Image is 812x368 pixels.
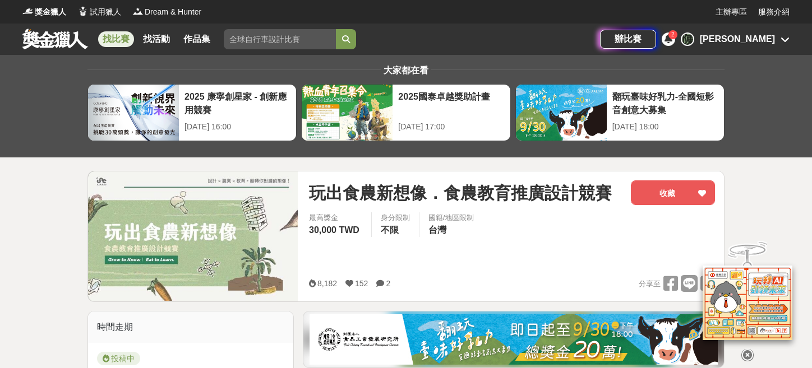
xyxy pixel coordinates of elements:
span: 大家都在看 [381,66,431,75]
img: d2146d9a-e6f6-4337-9592-8cefde37ba6b.png [703,264,792,339]
a: 主辦專區 [716,6,747,18]
img: Logo [77,6,89,17]
span: 獎金獵人 [35,6,66,18]
span: 8,182 [317,279,337,288]
div: 陳 [681,32,694,46]
img: Logo [22,6,34,17]
span: 2 [671,31,675,38]
a: 作品集 [179,31,215,47]
div: [DATE] 17:00 [398,121,504,133]
div: [PERSON_NAME] [700,32,775,46]
span: 最高獎金 [309,212,362,223]
img: Logo [132,6,144,17]
a: Logo獎金獵人 [22,6,66,18]
span: 台灣 [428,225,446,235]
div: 翻玩臺味好乳力-全國短影音創意大募集 [612,90,718,115]
span: 玩出食農新想像．食農教育推廣設計競賽 [309,180,612,206]
input: 全球自行車設計比賽 [224,29,336,49]
span: 30,000 TWD [309,225,359,235]
span: 試用獵人 [90,6,121,18]
div: [DATE] 18:00 [612,121,718,133]
div: 身分限制 [381,212,410,223]
span: 152 [355,279,368,288]
a: 辦比賽 [600,30,656,49]
img: 1c81a89c-c1b3-4fd6-9c6e-7d29d79abef5.jpg [310,314,718,365]
span: Dream & Hunter [145,6,201,18]
img: Cover Image [88,171,298,301]
div: 2025國泰卓越獎助計畫 [398,90,504,115]
a: 2025國泰卓越獎助計畫[DATE] 17:00 [301,84,510,141]
div: 時間走期 [88,311,293,343]
a: 服務介紹 [758,6,790,18]
div: 國籍/地區限制 [428,212,474,223]
a: 找比賽 [98,31,134,47]
span: 分享至 [639,276,661,292]
span: 投稿中 [97,352,140,365]
div: [DATE] 16:00 [184,121,290,133]
a: 2025 康寧創星家 - 創新應用競賽[DATE] 16:00 [87,84,297,141]
a: 翻玩臺味好乳力-全國短影音創意大募集[DATE] 18:00 [515,84,725,141]
span: 不限 [381,225,399,235]
div: 2025 康寧創星家 - 創新應用競賽 [184,90,290,115]
a: 找活動 [139,31,174,47]
a: LogoDream & Hunter [132,6,201,18]
a: Logo試用獵人 [77,6,121,18]
button: 收藏 [631,180,715,205]
span: 2 [386,279,390,288]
